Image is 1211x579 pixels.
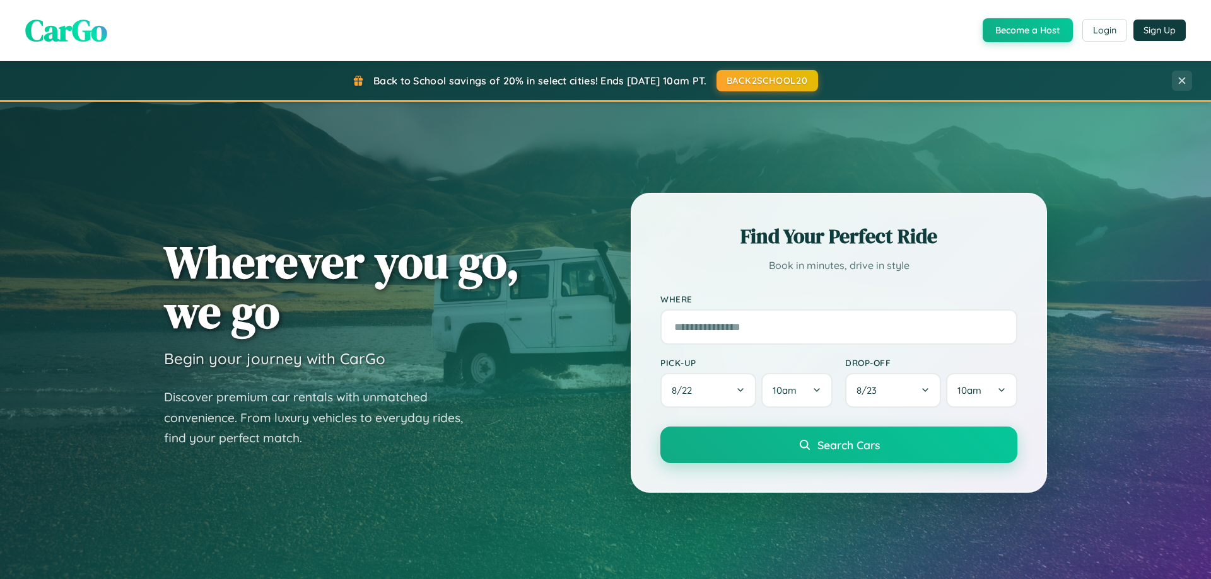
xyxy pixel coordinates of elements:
h3: Begin your journey with CarGo [164,349,385,368]
button: Search Cars [660,427,1017,463]
h1: Wherever you go, we go [164,237,520,336]
span: Back to School savings of 20% in select cities! Ends [DATE] 10am PT. [373,74,706,87]
span: 10am [957,384,981,396]
span: 8 / 23 [857,384,883,396]
button: 10am [761,373,833,408]
label: Where [660,294,1017,304]
button: Become a Host [983,18,1073,42]
label: Pick-up [660,357,833,368]
span: 8 / 22 [672,384,698,396]
button: BACK2SCHOOL20 [717,70,818,91]
button: Login [1082,19,1127,42]
button: Sign Up [1133,20,1186,41]
span: Search Cars [817,438,880,452]
h2: Find Your Perfect Ride [660,222,1017,250]
p: Discover premium car rentals with unmatched convenience. From luxury vehicles to everyday rides, ... [164,387,479,449]
button: 10am [946,373,1017,408]
button: 8/23 [845,373,941,408]
span: 10am [773,384,797,396]
p: Book in minutes, drive in style [660,256,1017,275]
button: 8/22 [660,373,756,408]
label: Drop-off [845,357,1017,368]
span: CarGo [25,9,107,51]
